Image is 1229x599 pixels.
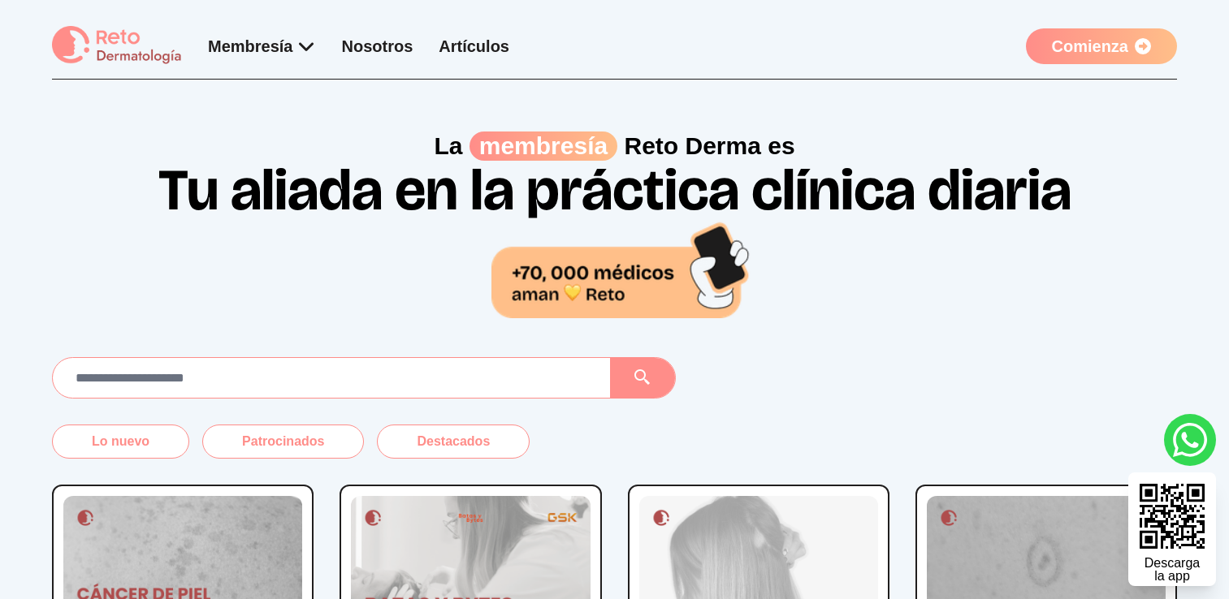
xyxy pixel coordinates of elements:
[439,37,509,55] a: Artículos
[52,26,182,66] img: logo Reto dermatología
[1145,557,1200,583] div: Descarga la app
[470,131,617,161] span: membresía
[52,424,189,459] button: Lo nuevo
[52,131,1177,161] p: La Reto Derma es
[491,219,751,317] img: 70,000 médicos aman Reto
[202,424,364,459] button: Patrocinados
[95,161,1135,317] h1: Tu aliada en la práctica clínica diaria
[208,35,316,58] div: Membresía
[342,37,413,55] a: Nosotros
[1164,414,1216,466] a: whatsapp button
[377,424,530,459] button: Destacados
[1026,28,1177,64] a: Comienza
